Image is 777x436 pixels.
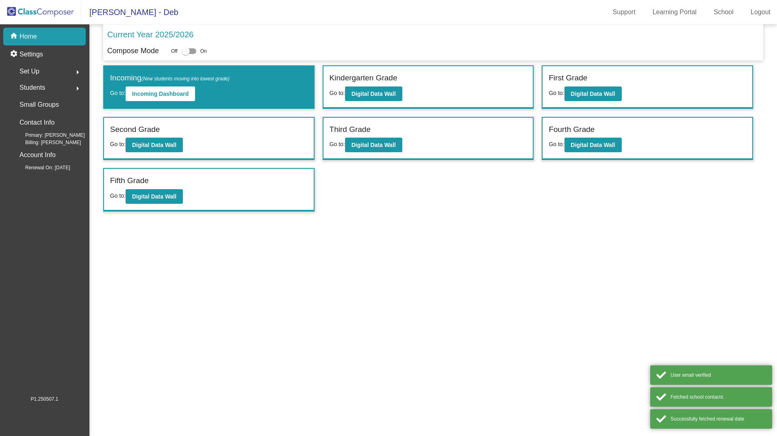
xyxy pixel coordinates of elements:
label: Second Grade [110,124,160,136]
div: Successfully fetched renewal date [671,415,766,423]
a: Logout [744,6,777,19]
label: Fourth Grade [549,124,595,136]
span: Set Up [20,66,39,77]
span: Billing: [PERSON_NAME] [12,139,81,146]
b: Incoming Dashboard [132,91,189,97]
label: Kindergarten Grade [330,72,397,84]
span: Off [171,47,178,55]
button: Digital Data Wall [126,138,183,152]
button: Digital Data Wall [345,138,402,152]
label: Incoming [110,72,230,84]
button: Digital Data Wall [564,138,622,152]
span: Go to: [110,192,126,199]
span: Go to: [110,141,126,147]
p: Account Info [20,149,56,161]
mat-icon: home [10,32,20,41]
span: Go to: [549,141,564,147]
div: Fetched school contacts [671,393,766,401]
span: Go to: [549,90,564,96]
a: Learning Portal [646,6,703,19]
span: [PERSON_NAME] - Deb [81,6,178,19]
span: Go to: [330,90,345,96]
p: Current Year 2025/2026 [107,28,193,41]
b: Digital Data Wall [571,91,615,97]
div: User email verified [671,371,766,379]
button: Digital Data Wall [345,86,402,101]
b: Digital Data Wall [571,142,615,148]
p: Small Groups [20,99,59,110]
span: Go to: [110,90,126,96]
span: (New students moving into lowest grade) [141,76,230,82]
mat-icon: settings [10,50,20,59]
b: Digital Data Wall [132,142,176,148]
b: Digital Data Wall [132,193,176,200]
span: Go to: [330,141,345,147]
label: First Grade [549,72,587,84]
span: Renewal On: [DATE] [12,164,70,171]
b: Digital Data Wall [352,142,396,148]
p: Settings [20,50,43,59]
span: Primary: [PERSON_NAME] [12,132,85,139]
mat-icon: arrow_right [73,84,82,93]
b: Digital Data Wall [352,91,396,97]
button: Incoming Dashboard [126,86,195,101]
mat-icon: arrow_right [73,67,82,77]
label: Fifth Grade [110,175,149,187]
p: Home [20,32,37,41]
p: Compose Mode [107,45,159,56]
label: Third Grade [330,124,371,136]
p: Contact Info [20,117,54,128]
button: Digital Data Wall [564,86,622,101]
span: Students [20,82,45,93]
button: Digital Data Wall [126,189,183,204]
a: School [707,6,740,19]
a: Support [606,6,642,19]
span: On [200,47,207,55]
